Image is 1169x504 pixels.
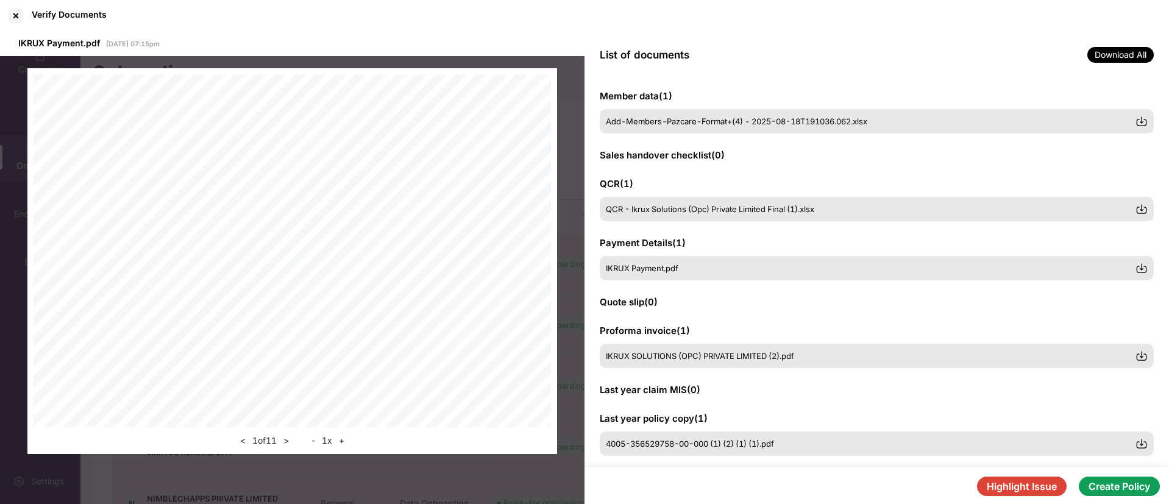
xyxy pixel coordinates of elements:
[600,237,686,249] span: Payment Details ( 1 )
[600,325,690,336] span: Proforma invoice ( 1 )
[600,49,689,61] span: List of documents
[600,178,633,190] span: QCR ( 1 )
[606,263,678,273] span: IKRUX Payment.pdf
[18,38,100,48] span: IKRUX Payment.pdf
[600,413,708,424] span: Last year policy copy ( 1 )
[977,477,1067,496] button: Highlight Issue
[335,433,348,448] button: +
[236,433,249,448] button: <
[600,149,725,161] span: Sales handover checklist ( 0 )
[606,204,814,214] span: QCR - Ikrux Solutions (Opc) Private Limited Final (1).xlsx
[600,90,672,102] span: Member data ( 1 )
[1135,350,1148,362] img: svg+xml;base64,PHN2ZyBpZD0iRG93bmxvYWQtMzJ4MzIiIHhtbG5zPSJodHRwOi8vd3d3LnczLm9yZy8yMDAwL3N2ZyIgd2...
[606,116,867,126] span: Add-Members-Pazcare-Format+(4) - 2025-08-18T191036.062.xlsx
[1135,262,1148,274] img: svg+xml;base64,PHN2ZyBpZD0iRG93bmxvYWQtMzJ4MzIiIHhtbG5zPSJodHRwOi8vd3d3LnczLm9yZy8yMDAwL3N2ZyIgd2...
[106,40,160,48] span: [DATE] 07:15pm
[606,439,774,449] span: 4005-356529758-00-000 (1) (2) (1) (1).pdf
[308,433,319,448] button: -
[280,433,293,448] button: >
[1135,438,1148,450] img: svg+xml;base64,PHN2ZyBpZD0iRG93bmxvYWQtMzJ4MzIiIHhtbG5zPSJodHRwOi8vd3d3LnczLm9yZy8yMDAwL3N2ZyIgd2...
[1079,477,1160,496] button: Create Policy
[308,433,348,448] div: 1 x
[236,433,293,448] div: 1 of 11
[600,296,658,308] span: Quote slip ( 0 )
[1135,203,1148,215] img: svg+xml;base64,PHN2ZyBpZD0iRG93bmxvYWQtMzJ4MzIiIHhtbG5zPSJodHRwOi8vd3d3LnczLm9yZy8yMDAwL3N2ZyIgd2...
[606,351,794,361] span: IKRUX SOLUTIONS (OPC) PRIVATE LIMITED (2).pdf
[600,384,700,396] span: Last year claim MIS ( 0 )
[1087,47,1154,63] span: Download All
[1135,115,1148,127] img: svg+xml;base64,PHN2ZyBpZD0iRG93bmxvYWQtMzJ4MzIiIHhtbG5zPSJodHRwOi8vd3d3LnczLm9yZy8yMDAwL3N2ZyIgd2...
[32,9,107,20] div: Verify Documents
